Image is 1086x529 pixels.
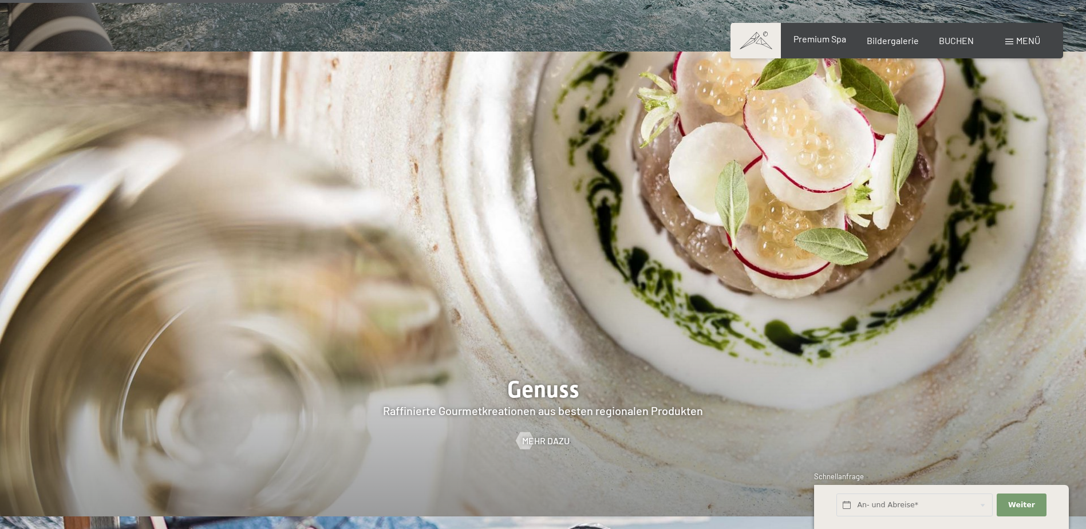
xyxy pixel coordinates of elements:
[814,472,864,481] span: Schnellanfrage
[516,435,570,447] a: Mehr dazu
[939,35,974,46] a: BUCHEN
[1008,500,1035,510] span: Weiter
[1016,35,1040,46] span: Menü
[793,33,846,44] a: Premium Spa
[867,35,919,46] a: Bildergalerie
[522,435,570,447] span: Mehr dazu
[997,494,1046,517] button: Weiter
